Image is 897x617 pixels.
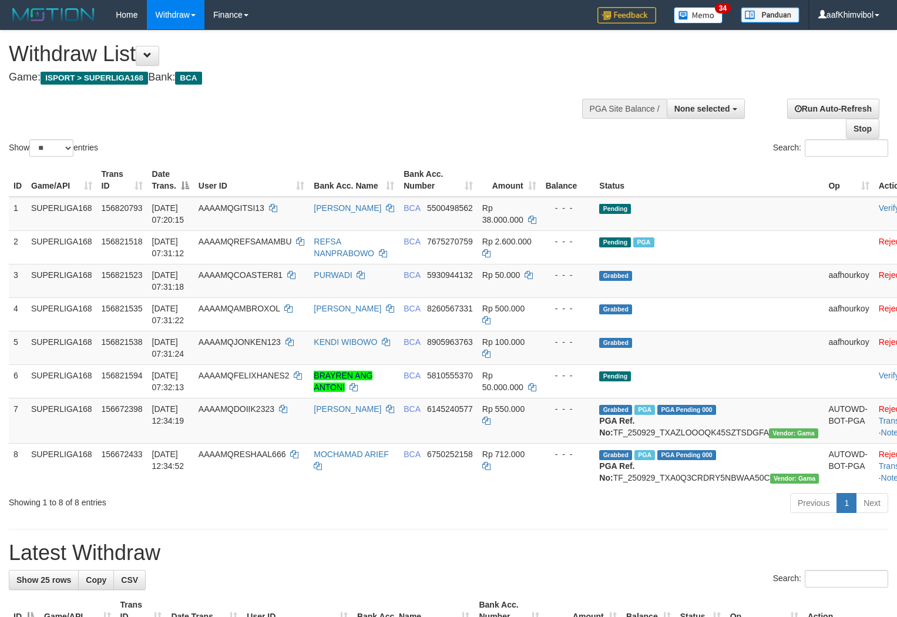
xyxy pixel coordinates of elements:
span: [DATE] 12:34:19 [152,404,184,425]
span: BCA [404,450,420,459]
td: SUPERLIGA168 [26,297,97,331]
span: BCA [404,270,420,280]
span: Grabbed [599,450,632,460]
div: - - - [546,370,590,381]
td: AUTOWD-BOT-PGA [824,443,874,488]
span: Copy 5930944132 to clipboard [427,270,473,280]
span: [DATE] 07:31:18 [152,270,184,291]
div: PGA Site Balance / [582,99,667,119]
h1: Latest Withdraw [9,541,888,565]
a: PURWADI [314,270,352,280]
span: AAAAMQCOASTER81 [199,270,283,280]
th: Trans ID: activate to sort column ascending [97,163,147,197]
label: Search: [773,570,888,588]
th: Date Trans.: activate to sort column descending [147,163,194,197]
span: Rp 712.000 [482,450,525,459]
span: Copy 8260567331 to clipboard [427,304,473,313]
a: Previous [790,493,837,513]
td: 1 [9,197,26,231]
td: TF_250929_TXA0Q3CRDRY5NBWAA50C [594,443,824,488]
td: 5 [9,331,26,364]
td: aafhourkoy [824,331,874,364]
span: AAAAMQGITSI13 [199,203,264,213]
span: Copy [86,575,106,585]
span: PGA Pending [657,405,716,415]
td: 6 [9,364,26,398]
th: Game/API: activate to sort column ascending [26,163,97,197]
td: SUPERLIGA168 [26,331,97,364]
a: CSV [113,570,146,590]
div: - - - [546,202,590,214]
a: MOCHAMAD ARIEF [314,450,389,459]
span: Vendor URL: https://trx31.1velocity.biz [769,428,818,438]
td: AUTOWD-BOT-PGA [824,398,874,443]
span: 34 [715,3,731,14]
span: [DATE] 12:34:52 [152,450,184,471]
span: 156672398 [102,404,143,414]
span: [DATE] 07:32:13 [152,371,184,392]
span: 156821594 [102,371,143,380]
div: - - - [546,403,590,415]
div: - - - [546,236,590,247]
span: Vendor URL: https://trx31.1velocity.biz [770,474,819,484]
td: 2 [9,230,26,264]
span: Copy 5500498562 to clipboard [427,203,473,213]
span: Grabbed [599,271,632,281]
td: SUPERLIGA168 [26,443,97,488]
span: 156821518 [102,237,143,246]
td: aafhourkoy [824,297,874,331]
span: ISPORT > SUPERLIGA168 [41,72,148,85]
a: BRAYREN ANG ANTONI [314,371,372,392]
a: [PERSON_NAME] [314,404,381,414]
h4: Game: Bank: [9,72,586,83]
span: BCA [404,337,420,347]
th: Bank Acc. Number: activate to sort column ascending [399,163,478,197]
label: Show entries [9,139,98,157]
span: Pending [599,237,631,247]
img: Feedback.jpg [597,7,656,24]
th: Op: activate to sort column ascending [824,163,874,197]
span: 156820793 [102,203,143,213]
span: Rp 50.000.000 [482,371,523,392]
span: [DATE] 07:31:24 [152,337,184,358]
td: 3 [9,264,26,297]
th: Status [594,163,824,197]
span: Copy 7675270759 to clipboard [427,237,473,246]
b: PGA Ref. No: [599,416,634,437]
span: 156821535 [102,304,143,313]
span: Pending [599,371,631,381]
a: Copy [78,570,114,590]
span: BCA [175,72,201,85]
label: Search: [773,139,888,157]
span: [DATE] 07:31:22 [152,304,184,325]
th: ID [9,163,26,197]
span: PGA Pending [657,450,716,460]
a: Run Auto-Refresh [787,99,879,119]
a: Next [856,493,888,513]
span: Pending [599,204,631,214]
span: BCA [404,237,420,246]
td: 4 [9,297,26,331]
td: SUPERLIGA168 [26,364,97,398]
span: AAAAMQAMBROXOL [199,304,280,313]
span: Copy 8905963763 to clipboard [427,337,473,347]
td: SUPERLIGA168 [26,197,97,231]
span: AAAAMQRESHAAL666 [199,450,286,459]
td: TF_250929_TXAZLOOOQK45SZTSDGFA [594,398,824,443]
td: 7 [9,398,26,443]
div: - - - [546,269,590,281]
a: KENDI WIBOWO [314,337,377,347]
span: BCA [404,304,420,313]
select: Showentries [29,139,73,157]
a: Show 25 rows [9,570,79,590]
a: [PERSON_NAME] [314,304,381,313]
button: None selected [667,99,745,119]
span: Grabbed [599,338,632,348]
div: - - - [546,448,590,460]
span: 156672433 [102,450,143,459]
span: [DATE] 07:20:15 [152,203,184,224]
span: 156821523 [102,270,143,280]
span: BCA [404,371,420,380]
span: BCA [404,203,420,213]
span: 156821538 [102,337,143,347]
